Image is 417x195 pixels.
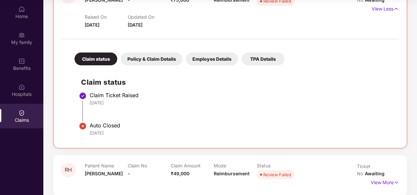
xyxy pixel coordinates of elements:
img: svg+xml;base64,PHN2ZyBpZD0iSG9tZSIgeG1sbnM9Imh0dHA6Ly93d3cudzMub3JnLzIwMDAvc3ZnIiB3aWR0aD0iMjAiIG... [18,6,25,12]
p: Claim Amount [171,163,214,168]
span: RH [65,167,72,173]
p: Raised On [85,14,128,20]
p: Mode [214,163,257,168]
span: [PERSON_NAME] [85,171,123,176]
p: Claim No [128,163,171,168]
div: Claim Ticket Raised [90,92,392,98]
span: [DATE] [128,22,143,28]
img: svg+xml;base64,PHN2ZyBpZD0iQmVuZWZpdHMiIHhtbG5zPSJodHRwOi8vd3d3LnczLm9yZy8yMDAwL3N2ZyIgd2lkdGg9Ij... [18,58,25,64]
span: Reimbursement [214,171,250,176]
p: View Less [372,4,399,12]
img: svg+xml;base64,PHN2ZyBpZD0iQ2xhaW0iIHhtbG5zPSJodHRwOi8vd3d3LnczLm9yZy8yMDAwL3N2ZyIgd2lkdGg9IjIwIi... [18,110,25,116]
span: Ticket No [357,163,370,176]
div: Claim status [75,53,117,65]
div: Auto Closed [90,122,392,129]
img: svg+xml;base64,PHN2ZyBpZD0iU3RlcC1Eb25lLTMyeDMyIiB4bWxucz0iaHR0cDovL3d3dy53My5vcmcvMjAwMC9zdmciIH... [79,92,87,100]
img: svg+xml;base64,PHN2ZyB4bWxucz0iaHR0cDovL3d3dy53My5vcmcvMjAwMC9zdmciIHdpZHRoPSIxNyIgaGVpZ2h0PSIxNy... [393,5,399,12]
div: Employee Details [186,53,238,65]
p: View More [371,177,399,186]
span: - [128,171,130,176]
img: svg+xml;base64,PHN2ZyBpZD0iSG9zcGl0YWxzIiB4bWxucz0iaHR0cDovL3d3dy53My5vcmcvMjAwMC9zdmciIHdpZHRoPS... [18,84,25,90]
div: [DATE] [90,130,392,136]
div: Policy & Claim Details [121,53,183,65]
span: Awaiting [365,171,384,176]
span: ₹49,000 [171,171,189,176]
p: Patient Name [85,163,128,168]
img: svg+xml;base64,PHN2ZyB3aWR0aD0iMjAiIGhlaWdodD0iMjAiIHZpZXdCb3g9IjAgMCAyMCAyMCIgZmlsbD0ibm9uZSIgeG... [18,32,25,38]
div: TPA Details [242,53,284,65]
div: Review Failed [263,171,291,178]
p: Updated On [128,14,171,20]
img: svg+xml;base64,PHN2ZyB4bWxucz0iaHR0cDovL3d3dy53My5vcmcvMjAwMC9zdmciIHdpZHRoPSIxNyIgaGVpZ2h0PSIxNy... [394,179,399,186]
div: [DATE] [90,100,392,106]
img: svg+xml;base64,PHN2ZyBpZD0iU3RlcC1Eb25lLTIweDIwIiB4bWxucz0iaHR0cDovL3d3dy53My5vcmcvMjAwMC9zdmciIH... [79,122,87,130]
p: Status [257,163,300,168]
h2: Claim status [81,77,392,88]
span: [DATE] [85,22,99,28]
